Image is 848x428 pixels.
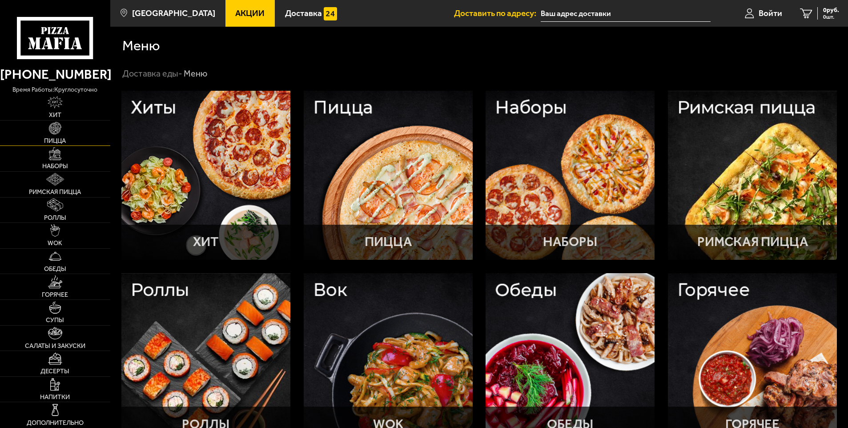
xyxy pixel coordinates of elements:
a: ХитХит [121,91,290,260]
span: Десерты [40,368,69,375]
span: Роллы [44,215,66,221]
p: Пицца [365,235,412,249]
span: Акции [235,9,265,17]
span: Доставка [285,9,322,17]
a: Римская пиццаРимская пицца [668,91,837,260]
span: 0 руб. [823,7,839,13]
a: Доставка еды- [122,68,182,79]
div: Меню [184,68,207,80]
span: Войти [759,9,782,17]
span: Напитки [40,394,70,400]
a: ПиццаПицца [304,91,473,260]
img: 15daf4d41897b9f0e9f617042186c801.svg [324,7,337,20]
span: Пицца [44,138,66,144]
span: Обеды [44,266,66,272]
span: 0 шт. [823,14,839,20]
span: Горячее [42,292,68,298]
span: Римская пицца [29,189,81,195]
input: Ваш адрес доставки [541,5,710,22]
p: Римская пицца [697,235,808,249]
span: [GEOGRAPHIC_DATA] [132,9,215,17]
span: Дополнительно [27,420,84,426]
h1: Меню [122,39,160,53]
span: Наборы [42,163,68,170]
p: Наборы [543,235,597,249]
a: НаборыНаборы [486,91,655,260]
span: Супы [46,317,64,323]
span: Салаты и закуски [25,343,85,349]
span: WOK [48,240,62,246]
span: Хит [49,112,61,118]
span: Доставить по адресу: [454,9,541,17]
p: Хит [193,235,219,249]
